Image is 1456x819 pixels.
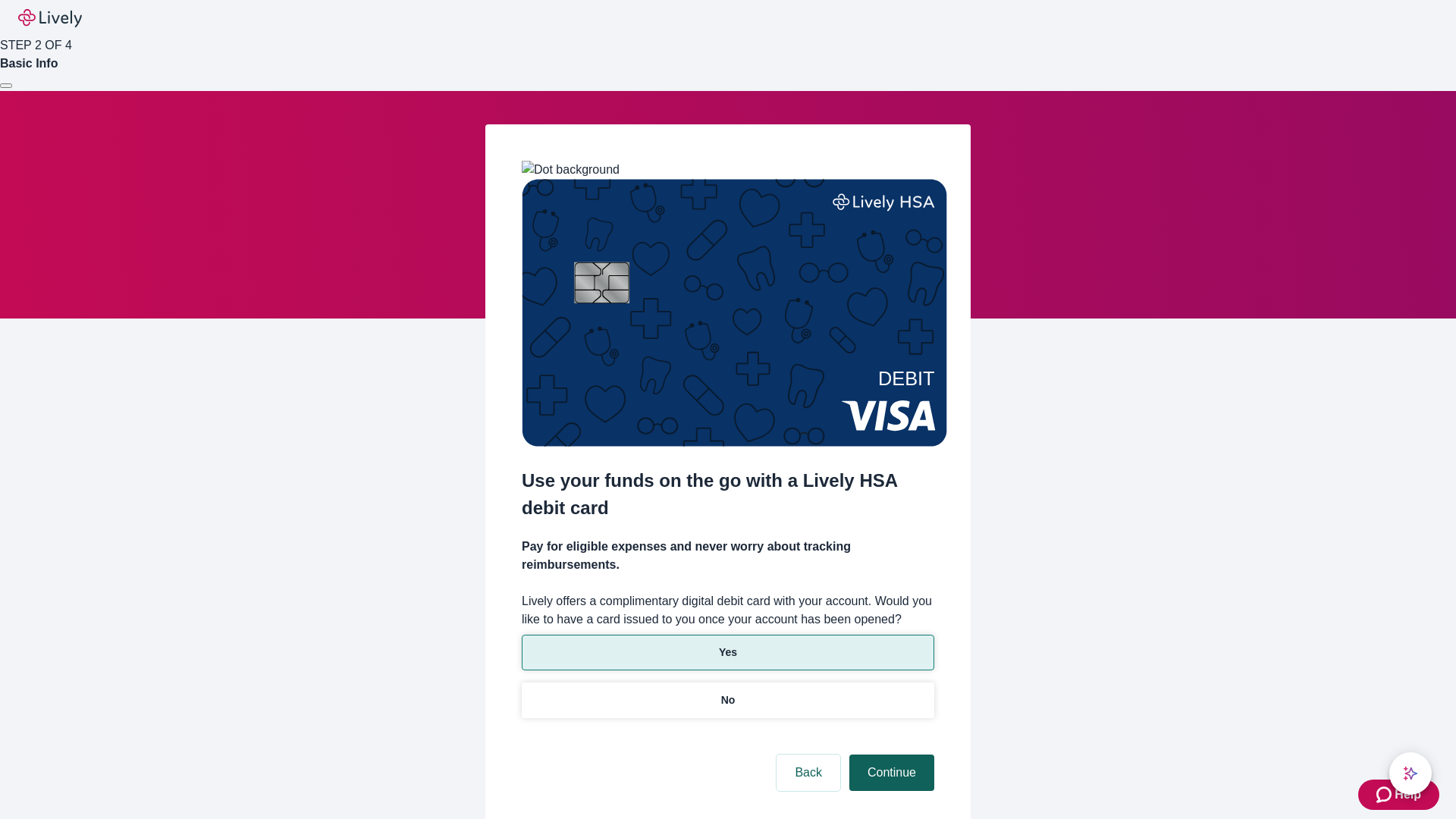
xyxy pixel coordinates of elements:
p: No [721,692,736,708]
button: Continue [849,755,934,791]
h4: Pay for eligible expenses and never worry about tracking reimbursements. [522,538,934,574]
svg: Zendesk support icon [1376,786,1395,804]
p: Yes [719,645,737,661]
img: Lively [18,9,82,27]
button: chat [1389,752,1432,795]
button: Yes [522,635,934,670]
button: Back [777,755,840,791]
svg: Lively AI Assistant [1403,766,1418,781]
label: Lively offers a complimentary digital debit card with your account. Would you like to have a card... [522,592,934,629]
h2: Use your funds on the go with a Lively HSA debit card [522,467,934,522]
button: No [522,682,934,718]
img: Debit card [522,179,947,447]
span: Help [1395,786,1421,804]
img: Dot background [522,161,620,179]
button: Zendesk support iconHelp [1358,780,1439,810]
